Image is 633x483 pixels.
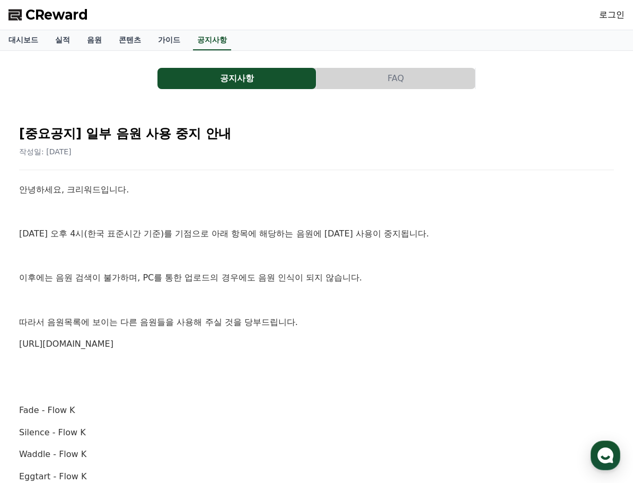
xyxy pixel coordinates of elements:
[19,447,614,461] p: Waddle - Flow K
[25,6,88,23] span: CReward
[78,30,110,50] a: 음원
[47,30,78,50] a: 실적
[193,30,231,50] a: 공지사항
[33,352,40,361] span: 홈
[19,125,614,142] h2: [중요공지] 일부 음원 사용 중지 안내
[164,352,177,361] span: 설정
[8,6,88,23] a: CReward
[316,68,475,89] button: FAQ
[19,426,614,440] p: Silence - Flow K
[316,68,476,89] a: FAQ
[599,8,625,21] a: 로그인
[19,403,614,417] p: Fade - Flow K
[150,30,189,50] a: 가이드
[110,30,150,50] a: 콘텐츠
[19,271,614,285] p: 이후에는 음원 검색이 불가하며, PC를 통한 업로드의 경우에도 음원 인식이 되지 않습니다.
[19,147,72,156] span: 작성일: [DATE]
[19,183,614,197] p: 안녕하세요, 크리워드입니다.
[137,336,204,363] a: 설정
[97,353,110,361] span: 대화
[70,336,137,363] a: 대화
[19,315,614,329] p: 따라서 음원목록에 보이는 다른 음원들을 사용해 주실 것을 당부드립니다.
[157,68,316,89] button: 공지사항
[3,336,70,363] a: 홈
[19,227,614,241] p: [DATE] 오후 4시(한국 표준시간 기준)를 기점으로 아래 항목에 해당하는 음원에 [DATE] 사용이 중지됩니다.
[19,339,113,349] a: [URL][DOMAIN_NAME]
